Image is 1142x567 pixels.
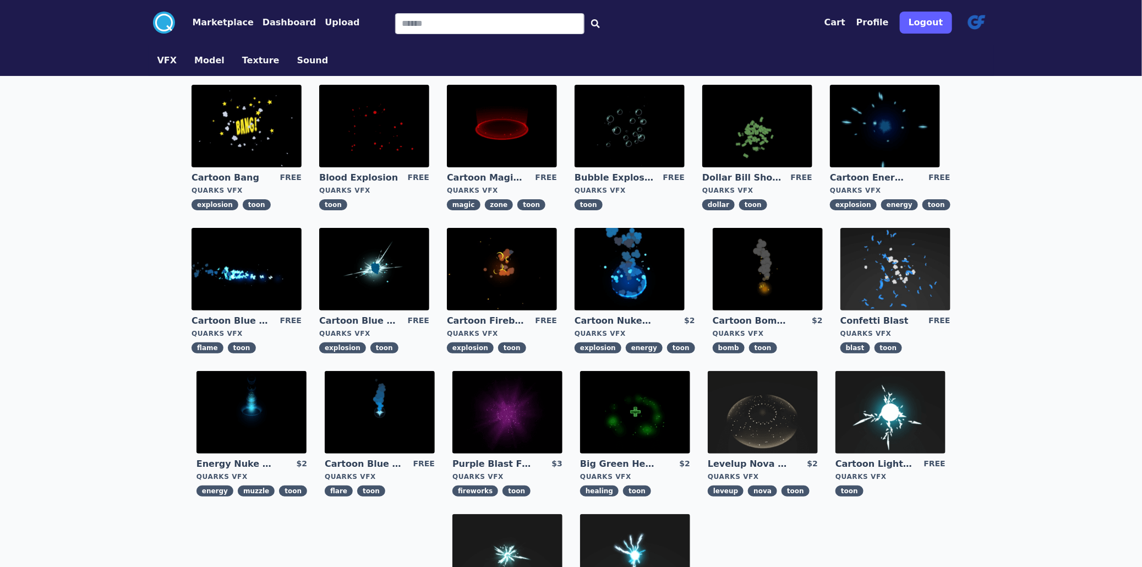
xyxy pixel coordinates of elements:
img: profile [963,9,990,36]
span: explosion [192,199,238,210]
span: muzzle [238,486,275,497]
span: toon [357,486,385,497]
img: imgAlt [713,228,823,310]
span: toon [922,199,950,210]
a: Confetti Blast [840,315,920,327]
img: imgAlt [192,228,302,310]
span: toon [228,342,256,353]
img: imgAlt [196,371,307,454]
a: Cartoon Blue Gas Explosion [319,315,398,327]
span: flare [325,486,353,497]
a: Energy Nuke Muzzle Flash [196,458,276,470]
button: Dashboard [263,16,316,29]
div: Quarks VFX [830,186,950,195]
span: toon [667,342,695,353]
a: Upload [316,16,359,29]
a: Sound [288,54,337,67]
img: imgAlt [830,85,940,167]
span: leveup [708,486,744,497]
img: imgAlt [835,371,946,454]
span: fireworks [452,486,498,497]
span: explosion [575,342,621,353]
a: Cartoon Energy Explosion [830,172,909,184]
span: explosion [447,342,494,353]
span: toon [370,342,398,353]
div: Quarks VFX [319,329,429,338]
div: Quarks VFX [702,186,812,195]
span: explosion [830,199,877,210]
span: energy [626,342,663,353]
div: FREE [280,315,302,327]
input: Search [395,13,584,34]
span: bomb [713,342,745,353]
span: energy [196,486,233,497]
span: toon [498,342,526,353]
div: FREE [280,172,302,184]
a: Cartoon Lightning Ball [835,458,915,470]
span: magic [447,199,480,210]
a: Dashboard [254,16,316,29]
div: FREE [928,315,950,327]
div: Quarks VFX [713,329,823,338]
div: Quarks VFX [575,186,685,195]
div: Quarks VFX [840,329,950,338]
img: imgAlt [840,228,950,310]
a: VFX [149,54,186,67]
span: toon [243,199,271,210]
div: FREE [924,458,946,470]
a: Cartoon Bomb Fuse [713,315,792,327]
span: energy [881,199,918,210]
img: imgAlt [575,228,685,310]
div: Quarks VFX [708,472,818,481]
div: Quarks VFX [196,472,307,481]
img: imgAlt [319,85,429,167]
span: toon [623,486,651,497]
button: Model [194,54,225,67]
img: imgAlt [708,371,818,454]
div: FREE [408,172,429,184]
a: Model [185,54,233,67]
div: Quarks VFX [580,472,690,481]
img: imgAlt [447,228,557,310]
div: $2 [812,315,822,327]
img: imgAlt [452,371,562,454]
span: zone [485,199,513,210]
a: Cartoon Blue Flare [325,458,404,470]
a: Cartoon Bang [192,172,271,184]
div: Quarks VFX [575,329,695,338]
a: Dollar Bill Shower [702,172,782,184]
a: Texture [233,54,288,67]
a: Cartoon Magic Zone [447,172,526,184]
div: $3 [552,458,562,470]
div: FREE [536,172,557,184]
span: toon [875,342,903,353]
span: toon [749,342,777,353]
div: $2 [297,458,307,470]
div: Quarks VFX [319,186,429,195]
div: Quarks VFX [447,329,557,338]
div: Quarks VFX [447,186,557,195]
button: Profile [856,16,889,29]
div: Quarks VFX [192,186,302,195]
a: Cartoon Nuke Energy Explosion [575,315,654,327]
span: toon [319,199,347,210]
a: Blood Explosion [319,172,398,184]
span: toon [739,199,767,210]
a: Cartoon Fireball Explosion [447,315,526,327]
div: $2 [807,458,818,470]
div: FREE [791,172,812,184]
button: Sound [297,54,329,67]
img: imgAlt [319,228,429,310]
span: healing [580,486,619,497]
a: Logout [900,7,952,38]
span: toon [517,199,545,210]
div: Quarks VFX [192,329,302,338]
img: imgAlt [447,85,557,167]
div: FREE [408,315,429,327]
a: Cartoon Blue Flamethrower [192,315,271,327]
button: Texture [242,54,280,67]
img: imgAlt [702,85,812,167]
img: imgAlt [575,85,685,167]
span: blast [840,342,870,353]
span: toon [279,486,307,497]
